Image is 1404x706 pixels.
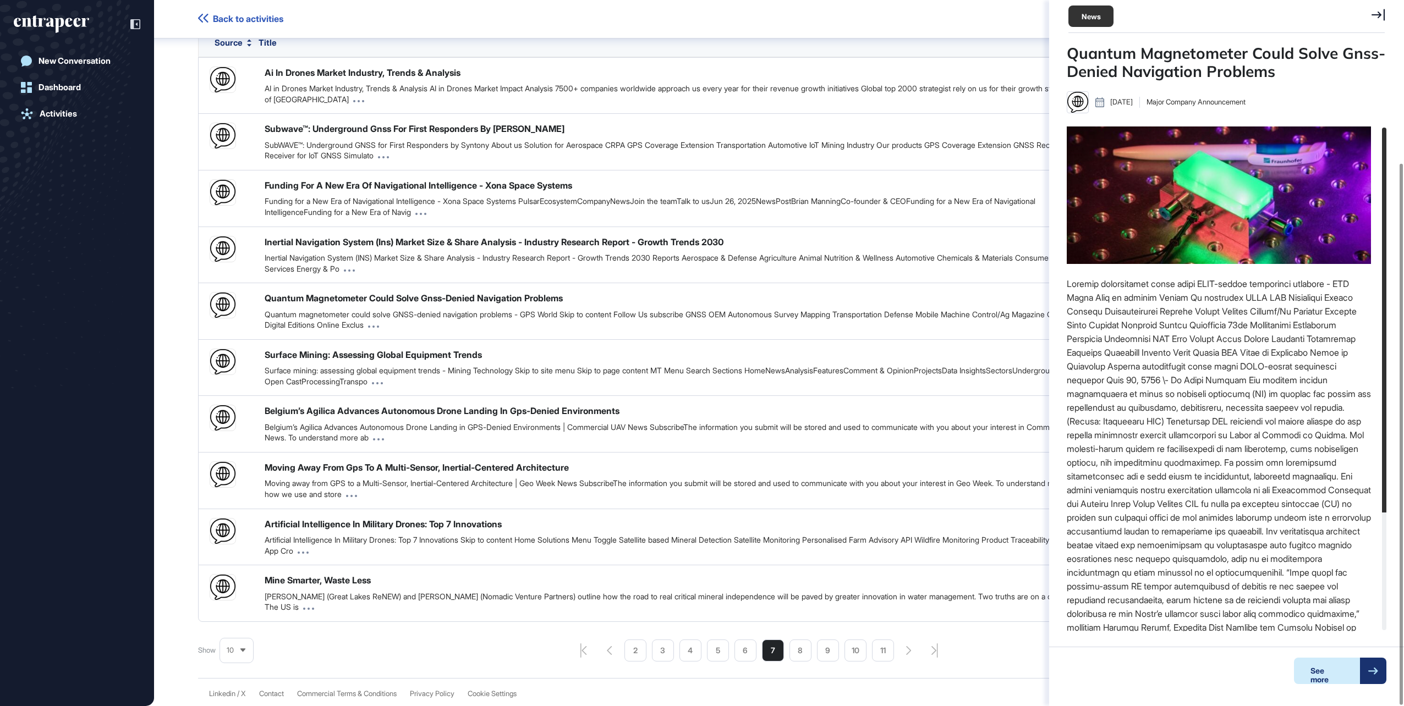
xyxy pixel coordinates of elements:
img: placeholder.png [210,462,235,487]
div: Surface Mining: Assessing Global Equipment Trends [265,349,482,361]
div: Surface mining: assessing global equipment trends - Mining Technology Skip to site menu Skip to p... [265,365,1104,387]
span: Contact [259,690,284,698]
img: placeholder.png [210,123,235,148]
div: Ai In Drones Market Industry, Trends & Analysis [265,67,460,79]
li: 6 [734,639,756,661]
li: 3 [652,639,674,661]
a: Dashboard [14,76,140,98]
a: Commercial Terms & Conditions [297,690,397,698]
div: Belgium’s Agilica Advances Autonomous Drone Landing in GPS-Denied Environments | Commercial UAV N... [265,422,1104,443]
a: New Conversation [14,50,140,72]
img: placeholder.png [210,575,235,600]
div: Funding for a New Era of Navigational Intelligence - Xona Space Systems PulsarEcosystemCompanyNew... [265,196,1104,217]
div: See more [1294,658,1360,684]
li: 8 [789,639,811,661]
div: Quantum Magnetometer Could Solve Gnss-Denied Navigation Problems [265,292,563,304]
div: Funding For A New Era Of Navigational Intelligence - Xona Space Systems [265,179,572,191]
div: Mine Smarter, Waste Less [265,574,371,586]
button: Source [215,38,251,47]
div: [DATE] [1095,97,1133,108]
div: Dashboard [39,82,81,92]
span: Source [215,38,243,47]
li: 11 [872,639,894,661]
div: SubWAVE™: Underground GNSS for First Responders by Syntony About us Solution for Aerospace CRPA G... [265,140,1104,161]
div: search-pagination-last-page-button [931,643,938,658]
img: placeholder.png [210,349,235,374]
div: Quantum Magnetometer Could Solve Gnss-Denied Navigation Problems [1067,44,1386,80]
div: Inertial Navigation System (INS) Market Size & Share Analysis - Industry Research Report - Growth... [265,252,1104,274]
img: placeholder.png [210,293,235,318]
div: Quantum magnetometer could solve GNSS-denied navigation problems - GPS World Skip to content Foll... [265,309,1104,330]
div: pagination-prev-button [607,646,612,655]
div: Moving Away From Gps To A Multi-Sensor, Inertial-Centered Architecture [265,461,569,473]
li: 2 [624,639,646,661]
a: Back to activities [198,14,283,24]
img: placeholder.png [210,519,235,544]
div: Belgium’s Agilica Advances Autonomous Drone Landing In Gps-Denied Environments [265,405,619,417]
img: placeholder.png [210,67,235,92]
li: 10 [844,639,866,661]
span: 10 [227,646,234,654]
img: Miniaturisiertes-Quantenmagnetometer-web-e1750892423393.jpg [1067,126,1371,264]
a: Cookie Settings [468,690,517,698]
span: Back to activities [213,14,283,24]
div: New Conversation [39,56,111,66]
img: placeholder.png [210,180,235,205]
img: placeholder.png [210,405,235,431]
div: [PERSON_NAME] (Great Lakes ReNEW) and [PERSON_NAME] (Nomadic Venture Partners) outline how the ro... [265,591,1104,613]
li: 9 [817,639,839,661]
a: X [241,690,246,698]
a: Activities [14,103,140,125]
div: Activities [40,109,77,119]
div: aiagent-pagination-first-page-button [580,643,587,658]
div: Artificial Intelligence In Military Drones: Top 7 Innovations [265,518,502,530]
img: placeholder.png [210,236,235,262]
img: placeholder.png [1067,92,1088,113]
li: 5 [707,639,729,661]
div: Subwave™: Underground Gnss For First Responders By [PERSON_NAME] [265,123,564,135]
span: / [237,690,239,698]
div: Artificial Intelligence In Military Drones: Top 7 Innovations Skip to content Home Solutions Menu... [265,534,1104,556]
a: See more [1294,658,1386,684]
div: entrapeer-logo [14,15,89,33]
a: Privacy Policy [410,690,454,698]
span: Show [198,645,216,656]
div: Inertial Navigation System (Ins) Market Size & Share Analysis - Industry Research Report - Growth... [265,236,723,248]
div: search-pagination-next-button [906,646,912,655]
div: Major Company Announcement [1139,97,1246,108]
span: Title [259,37,277,48]
div: AI in Drones Market Industry, Trends & Analysis AI in Drones Market Impact Analysis 7500+ compani... [265,83,1104,104]
li: 7 [762,639,784,661]
li: 4 [679,639,701,661]
div: Moving away from GPS to a Multi-Sensor, Inertial-Centered Architecture | Geo Week News SubscribeT... [265,478,1104,499]
div: News [1068,5,1114,27]
a: Linkedin [209,690,235,698]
